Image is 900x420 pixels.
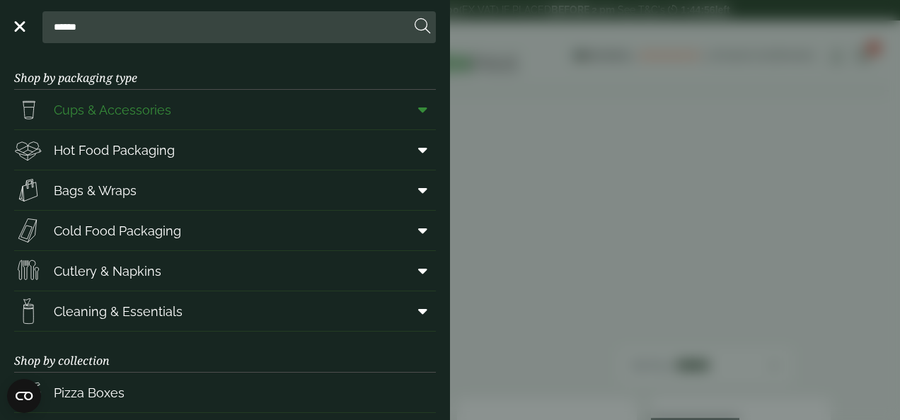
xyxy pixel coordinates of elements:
img: Deli_box.svg [14,136,42,164]
span: Cups & Accessories [54,100,171,119]
img: Paper_carriers.svg [14,176,42,204]
span: Bags & Wraps [54,181,137,200]
span: Pizza Boxes [54,383,125,402]
img: open-wipe.svg [14,297,42,325]
a: Pizza Boxes [14,373,436,412]
span: Cutlery & Napkins [54,262,161,281]
img: Sandwich_box.svg [14,216,42,245]
a: Hot Food Packaging [14,130,436,170]
a: Cleaning & Essentials [14,291,436,331]
h3: Shop by collection [14,332,436,373]
a: Cups & Accessories [14,90,436,129]
h3: Shop by packaging type [14,49,436,90]
img: Cutlery.svg [14,257,42,285]
a: Cold Food Packaging [14,211,436,250]
span: Cold Food Packaging [54,221,181,240]
a: Bags & Wraps [14,170,436,210]
span: Cleaning & Essentials [54,302,183,321]
button: Open CMP widget [7,379,41,413]
img: PintNhalf_cup.svg [14,95,42,124]
span: Hot Food Packaging [54,141,175,160]
a: Cutlery & Napkins [14,251,436,291]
